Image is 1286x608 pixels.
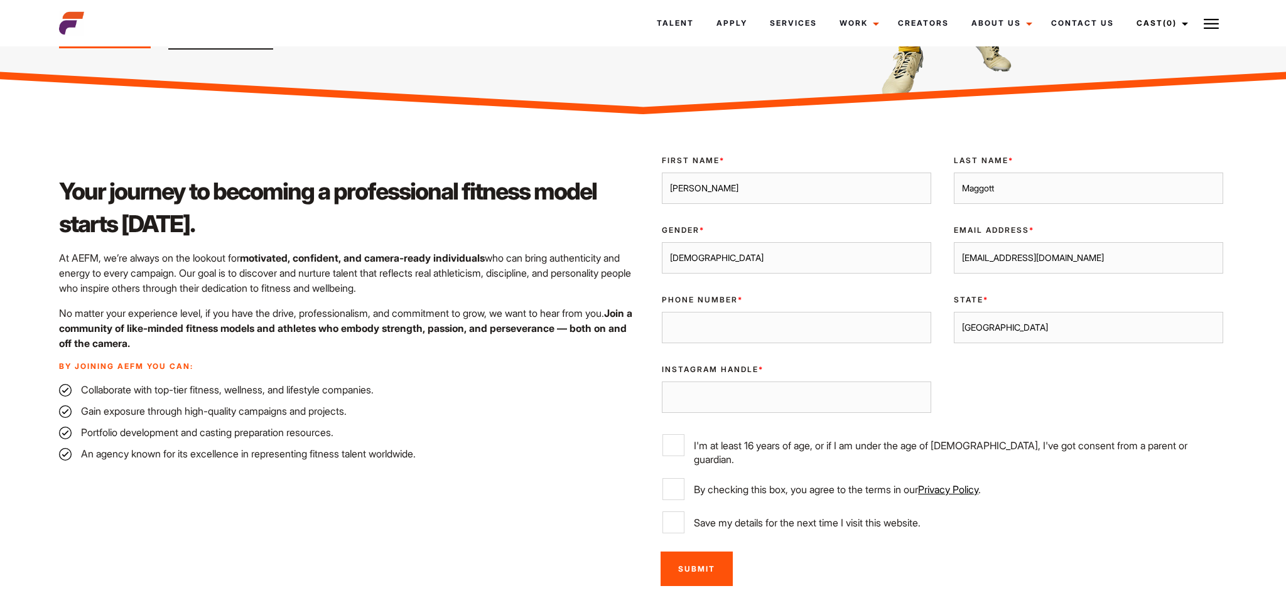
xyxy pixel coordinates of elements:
p: At AEFM, we’re always on the lookout for who can bring authenticity and energy to every campaign.... [59,250,635,296]
li: Portfolio development and casting preparation resources. [59,425,635,440]
label: Last Name [954,155,1223,166]
label: Save my details for the next time I visit this website. [662,511,1223,533]
label: By checking this box, you agree to the terms in our . [662,478,1223,500]
a: Creators [887,6,960,40]
img: Burger icon [1204,16,1219,31]
label: Gender [662,225,931,236]
li: An agency known for its excellence in representing fitness talent worldwide. [59,446,635,461]
p: No matter your experience level, if you have the drive, professionalism, and commitment to grow, ... [59,306,635,351]
label: Instagram Handle [662,364,931,375]
span: (0) [1163,18,1177,28]
a: Talent [646,6,705,40]
label: Email Address [954,225,1223,236]
a: Services [759,6,828,40]
h2: Your journey to becoming a professional fitness model starts [DATE]. [59,175,635,240]
label: First Name [662,155,931,166]
input: Save my details for the next time I visit this website. [662,511,684,533]
input: I'm at least 16 years of age, or if I am under the age of [DEMOGRAPHIC_DATA], I've got consent fr... [662,434,684,456]
li: Collaborate with top-tier fitness, wellness, and lifestyle companies. [59,382,635,397]
a: Cast(0) [1125,6,1196,40]
strong: Join a community of like-minded fitness models and athletes who embody strength, passion, and per... [59,307,632,349]
a: Apply [705,6,759,40]
img: cropped-aefm-brand-fav-22-square.png [59,11,84,36]
label: State [954,294,1223,306]
input: Submit [661,552,733,586]
a: Contact Us [1040,6,1125,40]
input: By checking this box, you agree to the terms in ourPrivacy Policy. [662,478,684,500]
label: I'm at least 16 years of age, or if I am under the age of [DEMOGRAPHIC_DATA], I've got consent fr... [662,434,1223,466]
label: Phone Number [662,294,931,306]
a: Privacy Policy [918,483,978,496]
a: Work [828,6,887,40]
a: About Us [960,6,1040,40]
p: By joining AEFM you can: [59,361,635,372]
strong: motivated, confident, and camera-ready individuals [240,252,485,264]
li: Gain exposure through high-quality campaigns and projects. [59,403,635,419]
